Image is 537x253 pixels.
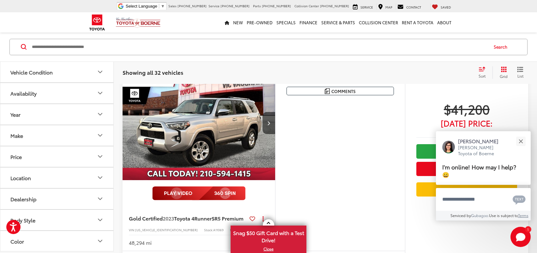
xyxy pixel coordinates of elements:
button: Actions [258,213,269,224]
span: Service [360,5,373,9]
span: dropdown dots [262,216,264,221]
button: Close [514,134,528,148]
div: Close[PERSON_NAME][PERSON_NAME] Toyota of BoerneI'm online! How may I help? 😀Type your messageCha... [436,131,531,221]
div: Year [10,111,21,117]
a: Service [351,3,375,10]
span: Serviced by [450,213,471,218]
div: Make [96,132,104,139]
span: $41,200 [416,101,517,117]
textarea: Type your message [436,188,531,211]
img: Comments [325,88,330,94]
span: SR5 Premium [212,215,244,222]
span: Model: [230,227,240,232]
div: Year [96,110,104,118]
span: [PHONE_NUMBER] [262,3,291,8]
span: Grid [500,74,508,79]
div: Availability [10,90,37,96]
a: Finance [298,12,319,32]
a: Select Language​ [126,4,165,9]
img: Toyota [85,12,109,33]
button: YearYear [0,104,114,125]
span: List [517,73,523,79]
div: 2023 Toyota 4Runner SR5 Premium 0 [122,66,276,180]
button: List View [512,66,528,79]
svg: Text [513,195,526,205]
span: ▼ [161,4,165,9]
span: Contact [406,5,421,9]
div: Price [10,154,22,160]
span: Sort [479,73,486,79]
button: Grid View [492,66,512,79]
a: Home [223,12,231,32]
button: Vehicle ConditionVehicle Condition [0,62,114,82]
button: Get Price Now [416,162,517,176]
div: Location [10,175,31,181]
a: Check Availability [416,144,517,158]
button: Chat with SMS [511,192,528,206]
p: [PERSON_NAME] [458,138,505,144]
div: 48,294 mi [129,239,152,246]
span: Snag $50 Gift Card with a Test Drive! [231,226,306,245]
button: Next image [262,112,275,134]
div: Color [10,238,24,244]
a: 2023 Toyota 4Runner SR5 Premium2023 Toyota 4Runner SR5 Premium2023 Toyota 4Runner SR5 Premium2023... [122,66,276,180]
span: Parts [253,3,261,8]
a: Pre-Owned [245,12,275,32]
div: Vehicle Condition [96,68,104,76]
span: Select Language [126,4,157,9]
span: Gold Certified [129,215,163,222]
span: [PHONE_NUMBER] [220,3,250,8]
a: Rent a Toyota [400,12,435,32]
button: Select sort value [475,66,492,79]
div: Dealership [96,195,104,203]
button: ColorColor [0,231,114,251]
span: VIN: [129,227,135,232]
a: New [231,12,245,32]
button: Toggle Chat Window [510,227,531,247]
span: A11069 [213,227,224,232]
div: Body Style [96,216,104,224]
button: Search [488,39,516,55]
span: Map [385,5,392,9]
button: Body StyleBody Style [0,210,114,230]
a: Service & Parts: Opens in a new tab [319,12,357,32]
a: My Saved Vehicles [430,3,453,10]
a: About [435,12,453,32]
div: Vehicle Condition [10,69,53,75]
a: Collision Center [357,12,400,32]
span: [US_VEHICLE_IDENTIFICATION_NUMBER] [135,227,198,232]
input: Search by Make, Model, or Keyword [31,39,488,55]
span: Service [208,3,220,8]
img: Vic Vaughan Toyota of Boerne [116,17,161,28]
span: [PHONE_NUMBER] [178,3,207,8]
div: Dealership [10,196,36,202]
a: Specials [275,12,298,32]
button: DealershipDealership [0,189,114,209]
span: [DATE] Price: [416,120,517,126]
span: [PHONE_NUMBER] [320,3,349,8]
div: Make [10,132,23,138]
span: Collision Center [294,3,319,8]
a: Terms [518,213,528,218]
span: Use is subject to [489,213,518,218]
a: Map [377,3,394,10]
button: LocationLocation [0,168,114,188]
span: 2023 [163,215,174,222]
p: [PERSON_NAME] Toyota of Boerne [458,144,505,157]
span: I'm online! How may I help? 😀 [442,162,516,179]
button: PricePrice [0,146,114,167]
img: full motion video [152,186,245,200]
span: Saved [441,5,451,9]
div: Location [96,174,104,181]
a: Gubagoo. [471,213,489,218]
span: 1 [527,228,529,231]
span: Comments [331,88,356,94]
a: Gold Certified2023Toyota 4RunnerSR5 Premium [129,215,247,222]
a: Contact [396,3,423,10]
img: 2023 Toyota 4Runner SR5 Premium [122,66,276,180]
button: AvailabilityAvailability [0,83,114,103]
div: Price [96,153,104,160]
div: Color [96,237,104,245]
